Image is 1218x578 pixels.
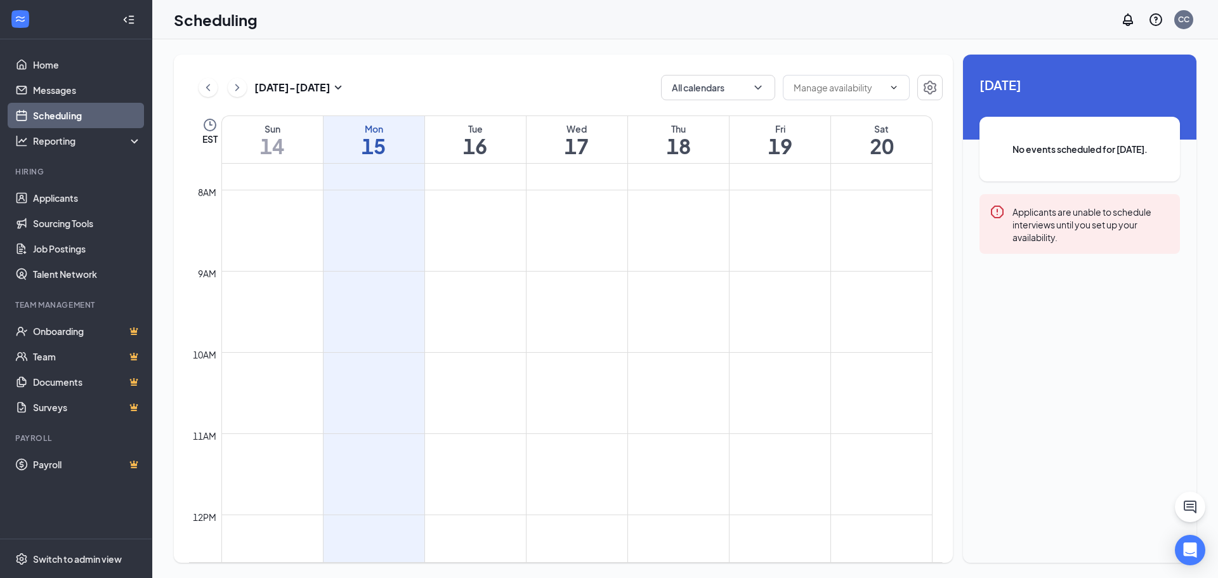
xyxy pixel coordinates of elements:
div: Payroll [15,433,139,443]
svg: QuestionInfo [1148,12,1163,27]
div: Team Management [15,299,139,310]
svg: ChevronLeft [202,80,214,95]
a: Scheduling [33,103,141,128]
svg: Analysis [15,135,28,147]
h1: 17 [527,135,627,157]
span: EST [202,133,218,145]
a: Home [33,52,141,77]
div: 8am [195,185,219,199]
div: Fri [730,122,830,135]
a: Sourcing Tools [33,211,141,236]
div: Sat [831,122,932,135]
svg: ChevronRight [231,80,244,95]
div: Switch to admin view [33,553,122,565]
a: TeamCrown [33,344,141,369]
div: 9am [195,266,219,280]
button: Settings [917,75,943,100]
h1: Scheduling [174,9,258,30]
a: September 18, 2025 [628,116,729,163]
button: ChevronLeft [199,78,218,97]
div: Reporting [33,135,142,147]
span: [DATE] [979,75,1180,95]
a: Talent Network [33,261,141,287]
svg: Error [990,204,1005,220]
svg: Notifications [1120,12,1136,27]
button: ChevronRight [228,78,247,97]
a: September 19, 2025 [730,116,830,163]
div: 11am [190,429,219,443]
a: OnboardingCrown [33,319,141,344]
a: September 20, 2025 [831,116,932,163]
svg: Settings [15,553,28,565]
a: September 16, 2025 [425,116,526,163]
div: Wed [527,122,627,135]
svg: Collapse [122,13,135,26]
h1: 16 [425,135,526,157]
div: 10am [190,348,219,362]
svg: ChevronDown [752,81,764,94]
h1: 19 [730,135,830,157]
a: SurveysCrown [33,395,141,420]
span: No events scheduled for [DATE]. [1005,142,1155,156]
svg: WorkstreamLogo [14,13,27,25]
button: ChatActive [1175,492,1205,522]
div: Tue [425,122,526,135]
div: Applicants are unable to schedule interviews until you set up your availability. [1012,204,1170,244]
svg: Settings [922,80,938,95]
div: Thu [628,122,729,135]
h1: 20 [831,135,932,157]
svg: ChatActive [1182,499,1198,515]
a: September 17, 2025 [527,116,627,163]
a: DocumentsCrown [33,369,141,395]
a: September 15, 2025 [324,116,424,163]
a: September 14, 2025 [222,116,323,163]
svg: SmallChevronDown [331,80,346,95]
a: Applicants [33,185,141,211]
svg: ChevronDown [889,82,899,93]
div: Hiring [15,166,139,177]
a: Messages [33,77,141,103]
div: CC [1178,14,1189,25]
div: 12pm [190,510,219,524]
h1: 15 [324,135,424,157]
div: Sun [222,122,323,135]
svg: Clock [202,117,218,133]
div: Mon [324,122,424,135]
a: Job Postings [33,236,141,261]
a: PayrollCrown [33,452,141,477]
input: Manage availability [794,81,884,95]
h1: 14 [222,135,323,157]
h3: [DATE] - [DATE] [254,81,331,95]
h1: 18 [628,135,729,157]
div: Open Intercom Messenger [1175,535,1205,565]
button: All calendarsChevronDown [661,75,775,100]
